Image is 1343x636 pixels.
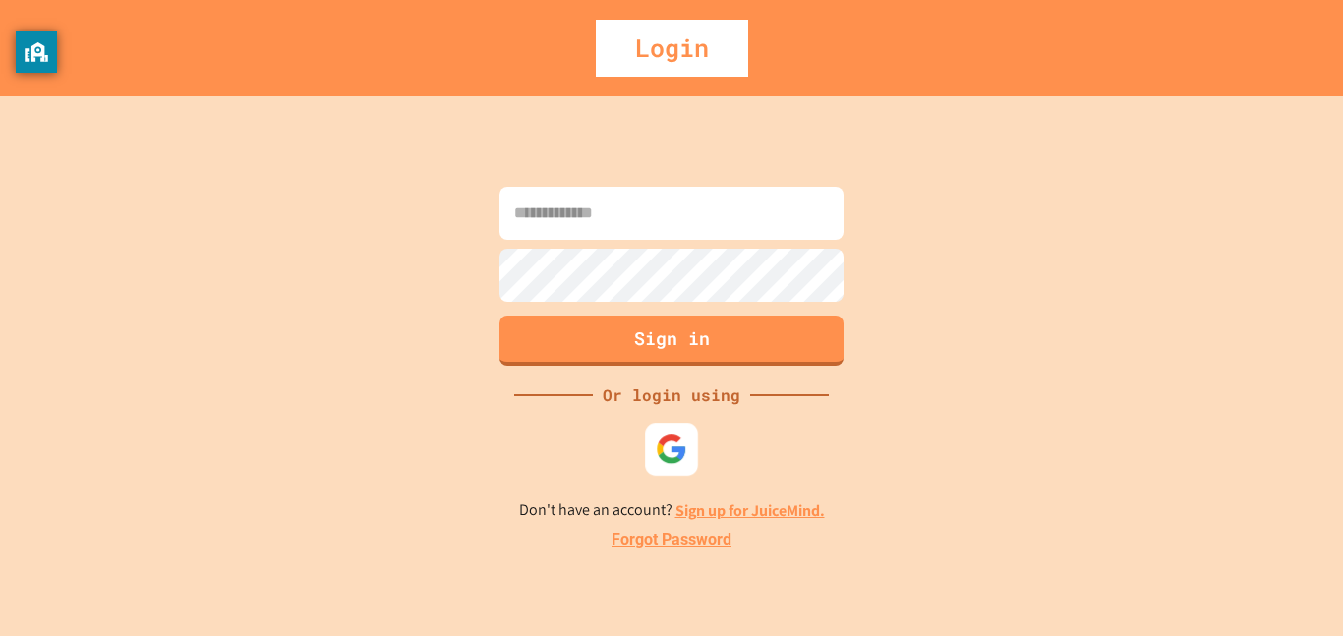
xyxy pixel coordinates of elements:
[499,316,844,366] button: Sign in
[16,31,57,73] button: privacy banner
[612,528,731,551] a: Forgot Password
[656,433,687,464] img: google-icon.svg
[519,498,825,523] p: Don't have an account?
[596,20,748,77] div: Login
[675,500,825,521] a: Sign up for JuiceMind.
[593,383,750,407] div: Or login using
